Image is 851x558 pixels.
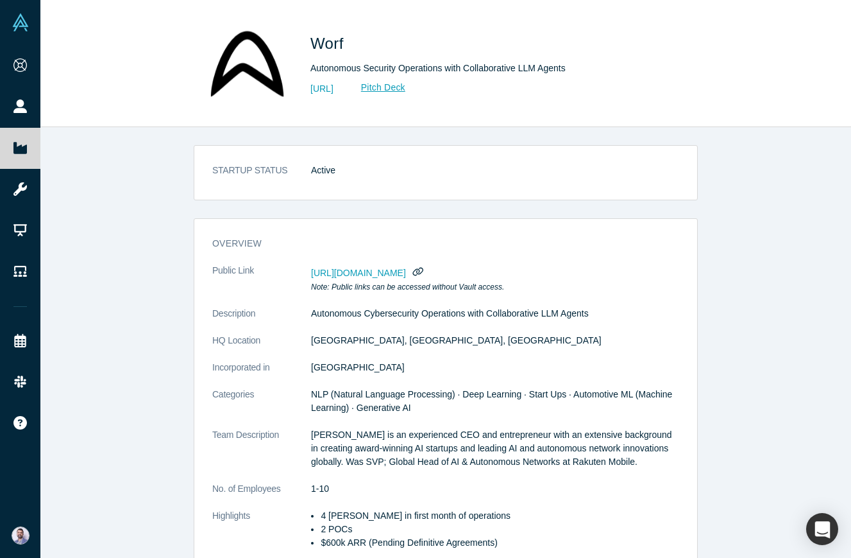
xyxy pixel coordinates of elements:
[212,237,661,250] h3: overview
[212,307,311,334] dt: Description
[347,80,406,95] a: Pitch Deck
[311,334,679,347] dd: [GEOGRAPHIC_DATA], [GEOGRAPHIC_DATA], [GEOGRAPHIC_DATA]
[311,428,679,469] p: [PERSON_NAME] is an experienced CEO and entrepreneur with an extensive background in creating awa...
[321,536,679,550] li: $600k ARR (Pending Definitive Agreements)
[12,13,29,31] img: Alchemist Vault Logo
[311,164,679,177] dd: Active
[321,509,679,523] li: 4 [PERSON_NAME] in first month of operations
[321,523,679,536] li: 2 POCs
[212,334,311,361] dt: HQ Location
[310,62,670,75] div: Autonomous Security Operations with Collaborative LLM Agents
[311,307,679,320] p: Autonomous Cybersecurity Operations with Collaborative LLM Agents
[212,164,311,191] dt: STARTUP STATUS
[212,428,311,482] dt: Team Description
[311,283,504,292] em: Note: Public links can be accessed without Vault access.
[310,82,333,96] a: [URL]
[311,361,679,374] dd: [GEOGRAPHIC_DATA]
[311,482,679,496] dd: 1-10
[12,527,29,545] img: Sam Jadali's Account
[311,268,406,278] span: [URL][DOMAIN_NAME]
[203,19,292,109] img: Worf's Logo
[310,35,348,52] span: Worf
[212,361,311,388] dt: Incorporated in
[212,482,311,509] dt: No. of Employees
[311,389,672,413] span: NLP (Natural Language Processing) · Deep Learning · Start Ups · Automotive ML (Machine Learning) ...
[212,388,311,428] dt: Categories
[212,264,254,277] span: Public Link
